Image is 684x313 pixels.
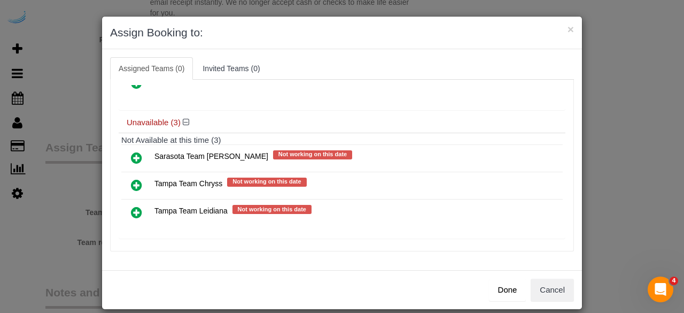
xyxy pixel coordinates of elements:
[194,57,268,80] a: Invited Teams (0)
[110,25,574,41] h3: Assign Booking to:
[648,277,673,302] iframe: Intercom live chat
[154,207,228,216] span: Tampa Team Leidiana
[273,150,352,159] span: Not working on this date
[670,277,678,285] span: 4
[121,136,563,145] h4: Not Available at this time (3)
[232,205,312,213] span: Not working on this date
[127,118,557,127] h4: Unavailable (3)
[227,178,306,186] span: Not working on this date
[110,57,193,80] a: Assigned Teams (0)
[154,180,222,188] span: Tampa Team Chryss
[154,152,268,161] span: Sarasota Team [PERSON_NAME]
[568,24,574,35] button: ×
[489,279,526,301] button: Done
[531,279,574,301] button: Cancel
